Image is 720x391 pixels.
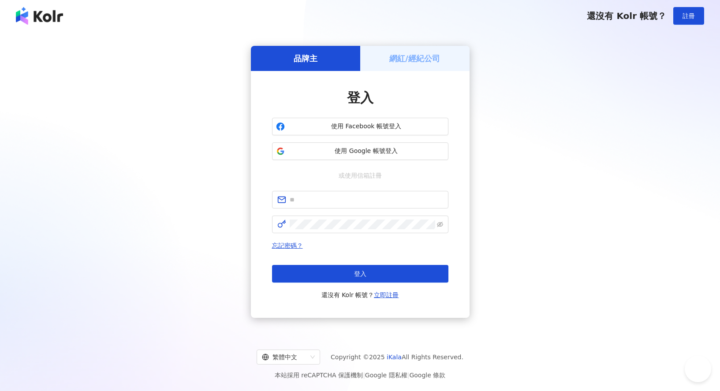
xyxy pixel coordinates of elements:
h5: 網紅/經紀公司 [389,53,440,64]
div: 繁體中文 [262,350,307,364]
button: 登入 [272,265,448,283]
a: 忘記密碼？ [272,242,303,249]
a: Google 隱私權 [365,372,407,379]
img: logo [16,7,63,25]
span: | [363,372,365,379]
span: 使用 Facebook 帳號登入 [288,122,444,131]
span: 還沒有 Kolr 帳號？ [587,11,666,21]
span: 或使用信箱註冊 [332,171,388,180]
span: | [407,372,410,379]
span: 本站採用 reCAPTCHA 保護機制 [275,370,445,380]
span: 登入 [347,90,373,105]
h5: 品牌主 [294,53,317,64]
span: 還沒有 Kolr 帳號？ [321,290,399,300]
a: iKala [387,354,402,361]
a: Google 條款 [409,372,445,379]
span: Copyright © 2025 All Rights Reserved. [331,352,463,362]
iframe: Help Scout Beacon - Open [685,356,711,382]
button: 使用 Google 帳號登入 [272,142,448,160]
button: 使用 Facebook 帳號登入 [272,118,448,135]
button: 註冊 [673,7,704,25]
span: 使用 Google 帳號登入 [288,147,444,156]
span: 註冊 [683,12,695,19]
span: 登入 [354,270,366,277]
span: eye-invisible [437,221,443,227]
a: 立即註冊 [374,291,399,298]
